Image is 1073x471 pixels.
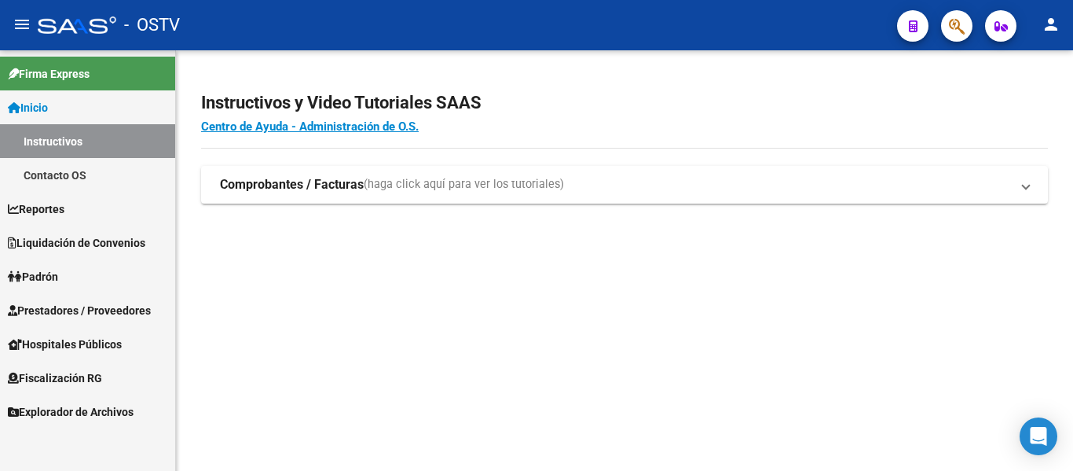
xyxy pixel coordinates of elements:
span: Inicio [8,99,48,116]
span: - OSTV [124,8,180,42]
span: Reportes [8,201,64,218]
span: (haga click aquí para ver los tutoriales) [364,176,564,193]
span: Liquidación de Convenios [8,234,145,252]
mat-icon: menu [13,15,31,34]
span: Hospitales Públicos [8,336,122,353]
mat-icon: person [1042,15,1060,34]
strong: Comprobantes / Facturas [220,176,364,193]
span: Explorador de Archivos [8,403,134,421]
span: Padrón [8,268,58,285]
span: Prestadores / Proveedores [8,302,151,319]
span: Fiscalización RG [8,370,102,387]
a: Centro de Ayuda - Administración de O.S. [201,120,419,134]
mat-expansion-panel-header: Comprobantes / Facturas(haga click aquí para ver los tutoriales) [201,166,1048,204]
div: Open Intercom Messenger [1020,418,1057,455]
span: Firma Express [8,65,90,83]
h2: Instructivos y Video Tutoriales SAAS [201,88,1048,118]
